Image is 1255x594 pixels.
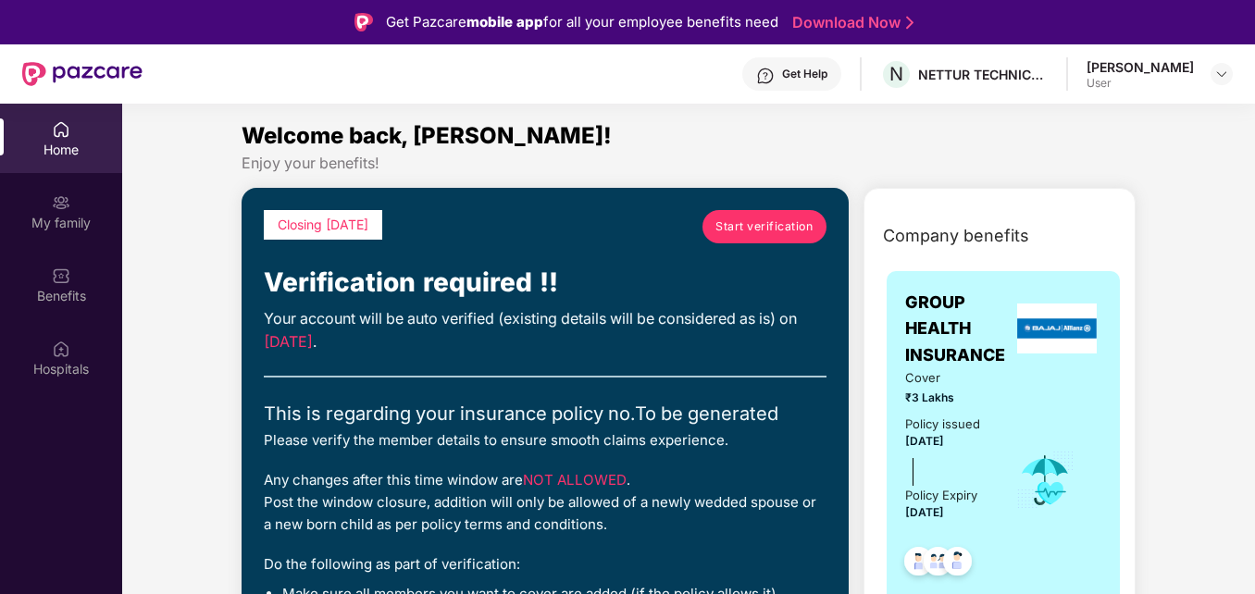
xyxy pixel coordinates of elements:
[915,541,961,587] img: svg+xml;base64,PHN2ZyB4bWxucz0iaHR0cDovL3d3dy53My5vcmcvMjAwMC9zdmciIHdpZHRoPSI0OC45MTUiIGhlaWdodD...
[782,67,827,81] div: Get Help
[242,122,612,149] span: Welcome back, [PERSON_NAME]!
[702,210,826,243] a: Start verification
[264,429,826,452] div: Please verify the member details to ensure smooth claims experience.
[896,541,941,587] img: svg+xml;base64,PHN2ZyB4bWxucz0iaHR0cDovL3d3dy53My5vcmcvMjAwMC9zdmciIHdpZHRoPSI0OC45NDMiIGhlaWdodD...
[905,486,977,505] div: Policy Expiry
[264,307,826,353] div: Your account will be auto verified (existing details will be considered as is) on .
[386,11,778,33] div: Get Pazcare for all your employee benefits need
[523,471,627,489] span: NOT ALLOWED
[264,400,826,429] div: This is regarding your insurance policy no. To be generated
[905,390,990,407] span: ₹3 Lakhs
[264,469,826,535] div: Any changes after this time window are . Post the window closure, addition will only be allowed o...
[905,368,990,388] span: Cover
[792,13,908,32] a: Download Now
[466,13,543,31] strong: mobile app
[715,217,813,235] span: Start verification
[52,340,70,358] img: svg+xml;base64,PHN2ZyBpZD0iSG9zcGl0YWxzIiB4bWxucz0iaHR0cDovL3d3dy53My5vcmcvMjAwMC9zdmciIHdpZHRoPS...
[52,193,70,212] img: svg+xml;base64,PHN2ZyB3aWR0aD0iMjAiIGhlaWdodD0iMjAiIHZpZXdCb3g9IjAgMCAyMCAyMCIgZmlsbD0ibm9uZSIgeG...
[889,63,903,85] span: N
[22,62,143,86] img: New Pazcare Logo
[52,120,70,139] img: svg+xml;base64,PHN2ZyBpZD0iSG9tZSIgeG1sbnM9Imh0dHA6Ly93d3cudzMub3JnLzIwMDAvc3ZnIiB3aWR0aD0iMjAiIG...
[1015,450,1075,511] img: icon
[278,217,368,232] span: Closing [DATE]
[264,553,826,575] div: Do the following as part of verification:
[264,262,826,303] div: Verification required !!
[918,66,1048,83] div: NETTUR TECHNICAL TRAINING FOUNDATION
[935,541,980,587] img: svg+xml;base64,PHN2ZyB4bWxucz0iaHR0cDovL3d3dy53My5vcmcvMjAwMC9zdmciIHdpZHRoPSI0OC45NDMiIGhlaWdodD...
[905,415,980,434] div: Policy issued
[905,505,944,519] span: [DATE]
[756,67,775,85] img: svg+xml;base64,PHN2ZyBpZD0iSGVscC0zMngzMiIgeG1sbnM9Imh0dHA6Ly93d3cudzMub3JnLzIwMDAvc3ZnIiB3aWR0aD...
[1017,303,1097,353] img: insurerLogo
[1214,67,1229,81] img: svg+xml;base64,PHN2ZyBpZD0iRHJvcGRvd24tMzJ4MzIiIHhtbG5zPSJodHRwOi8vd3d3LnczLm9yZy8yMDAwL3N2ZyIgd2...
[354,13,373,31] img: Logo
[906,13,913,32] img: Stroke
[242,154,1136,173] div: Enjoy your benefits!
[52,266,70,285] img: svg+xml;base64,PHN2ZyBpZD0iQmVuZWZpdHMiIHhtbG5zPSJodHRwOi8vd3d3LnczLm9yZy8yMDAwL3N2ZyIgd2lkdGg9Ij...
[1087,58,1194,76] div: [PERSON_NAME]
[264,332,313,351] span: [DATE]
[905,290,1013,368] span: GROUP HEALTH INSURANCE
[905,434,944,448] span: [DATE]
[883,223,1029,249] span: Company benefits
[1087,76,1194,91] div: User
